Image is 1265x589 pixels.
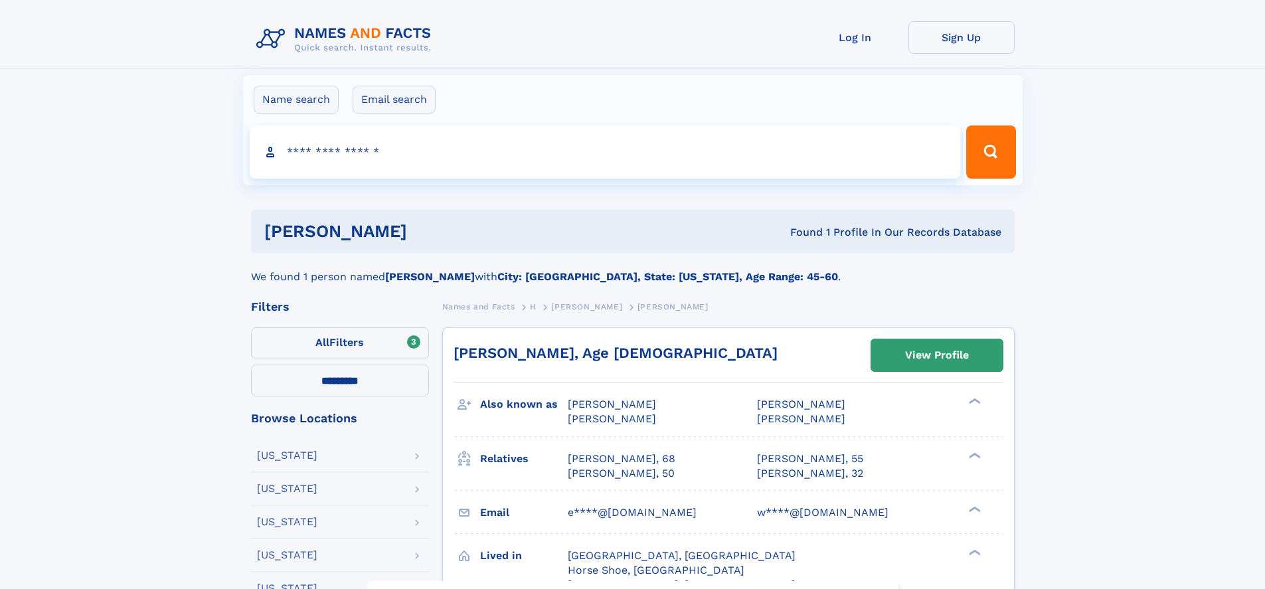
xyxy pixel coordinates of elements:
[908,21,1015,54] a: Sign Up
[966,548,981,556] div: ❯
[530,298,537,315] a: H
[254,86,339,114] label: Name search
[385,270,475,283] b: [PERSON_NAME]
[257,550,317,560] div: [US_STATE]
[480,393,568,416] h3: Also known as
[966,126,1015,179] button: Search Button
[637,302,709,311] span: [PERSON_NAME]
[480,545,568,567] h3: Lived in
[315,336,329,349] span: All
[257,450,317,461] div: [US_STATE]
[251,253,1015,285] div: We found 1 person named with .
[480,448,568,470] h3: Relatives
[757,412,845,425] span: [PERSON_NAME]
[454,345,778,361] a: [PERSON_NAME], Age [DEMOGRAPHIC_DATA]
[568,398,656,410] span: [PERSON_NAME]
[802,21,908,54] a: Log In
[250,126,961,179] input: search input
[905,340,969,371] div: View Profile
[757,398,845,410] span: [PERSON_NAME]
[598,225,1001,240] div: Found 1 Profile In Our Records Database
[251,327,429,359] label: Filters
[568,549,796,562] span: [GEOGRAPHIC_DATA], [GEOGRAPHIC_DATA]
[551,298,622,315] a: [PERSON_NAME]
[251,21,442,57] img: Logo Names and Facts
[264,223,599,240] h1: [PERSON_NAME]
[251,412,429,424] div: Browse Locations
[480,501,568,524] h3: Email
[497,270,838,283] b: City: [GEOGRAPHIC_DATA], State: [US_STATE], Age Range: 45-60
[568,452,675,466] a: [PERSON_NAME], 68
[530,302,537,311] span: H
[568,412,656,425] span: [PERSON_NAME]
[757,466,863,481] a: [PERSON_NAME], 32
[251,301,429,313] div: Filters
[757,452,863,466] a: [PERSON_NAME], 55
[966,451,981,460] div: ❯
[966,397,981,406] div: ❯
[551,302,622,311] span: [PERSON_NAME]
[353,86,436,114] label: Email search
[568,564,744,576] span: Horse Shoe, [GEOGRAPHIC_DATA]
[257,517,317,527] div: [US_STATE]
[257,483,317,494] div: [US_STATE]
[442,298,515,315] a: Names and Facts
[871,339,1003,371] a: View Profile
[966,505,981,513] div: ❯
[568,466,675,481] a: [PERSON_NAME], 50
